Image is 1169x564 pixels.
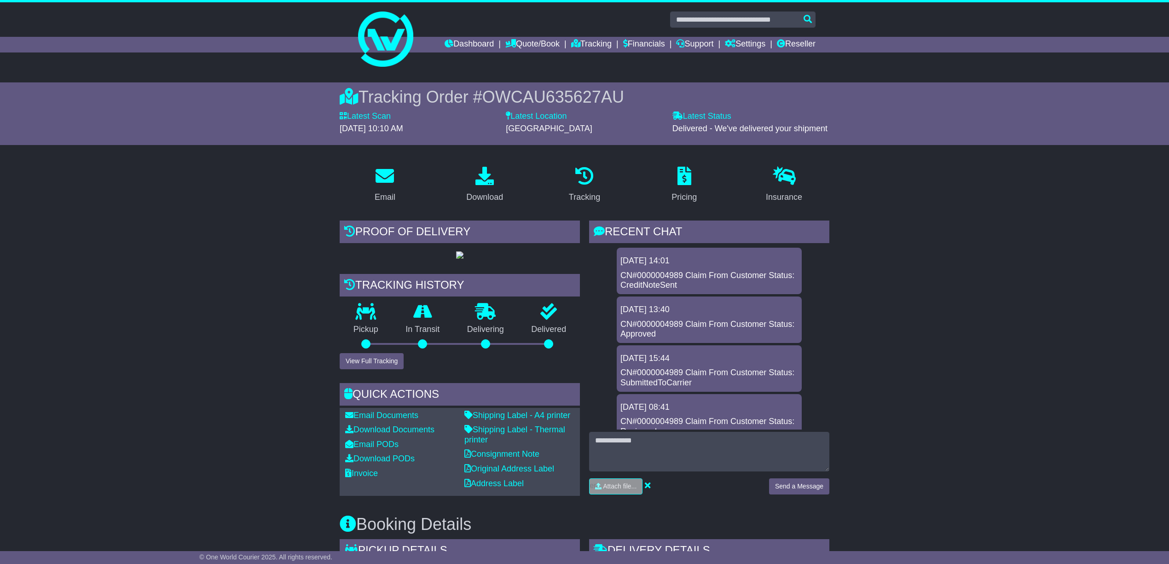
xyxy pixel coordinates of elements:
[620,368,798,388] div: CN#0000004989 Claim From Customer Status: SubmittedToCarrier
[571,37,612,52] a: Tracking
[563,163,606,207] a: Tracking
[505,37,560,52] a: Quote/Book
[769,478,829,494] button: Send a Message
[666,163,703,207] a: Pricing
[392,325,454,335] p: In Transit
[589,221,829,245] div: RECENT CHAT
[620,417,798,436] div: CN#0000004989 Claim From Customer Status: Reviewed
[672,111,731,122] label: Latest Status
[453,325,518,335] p: Delivering
[620,354,798,364] div: [DATE] 15:44
[676,37,713,52] a: Support
[760,163,808,207] a: Insurance
[340,87,829,107] div: Tracking Order #
[340,325,392,335] p: Pickup
[369,163,401,207] a: Email
[340,383,580,408] div: Quick Actions
[620,320,798,339] div: CN#0000004989 Claim From Customer Status: Approved
[506,124,592,133] span: [GEOGRAPHIC_DATA]
[589,539,829,564] div: Delivery Details
[340,515,829,534] h3: Booking Details
[623,37,665,52] a: Financials
[345,411,418,420] a: Email Documents
[466,191,503,204] div: Download
[199,553,332,561] span: © One World Courier 2025. All rights reserved.
[506,111,567,122] label: Latest Location
[464,449,539,459] a: Consignment Note
[620,256,798,266] div: [DATE] 14:01
[672,124,828,133] span: Delivered - We've delivered your shipment
[345,454,415,463] a: Download PODs
[464,425,565,444] a: Shipping Label - Thermal printer
[777,37,816,52] a: Reseller
[725,37,765,52] a: Settings
[345,425,434,434] a: Download Documents
[340,539,580,564] div: Pickup Details
[518,325,580,335] p: Delivered
[340,274,580,299] div: Tracking history
[464,464,554,473] a: Original Address Label
[569,191,600,204] div: Tracking
[671,191,697,204] div: Pricing
[340,353,404,369] button: View Full Tracking
[345,440,399,449] a: Email PODs
[340,124,403,133] span: [DATE] 10:10 AM
[460,163,509,207] a: Download
[482,87,624,106] span: OWCAU635627AU
[445,37,494,52] a: Dashboard
[620,305,798,315] div: [DATE] 13:40
[345,469,378,478] a: Invoice
[620,402,798,413] div: [DATE] 08:41
[464,411,570,420] a: Shipping Label - A4 printer
[375,191,395,204] div: Email
[340,221,580,245] div: Proof of Delivery
[464,479,524,488] a: Address Label
[620,271,798,291] div: CN#0000004989 Claim From Customer Status: CreditNoteSent
[456,251,463,259] img: GetPodImage
[766,191,802,204] div: Insurance
[340,111,391,122] label: Latest Scan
